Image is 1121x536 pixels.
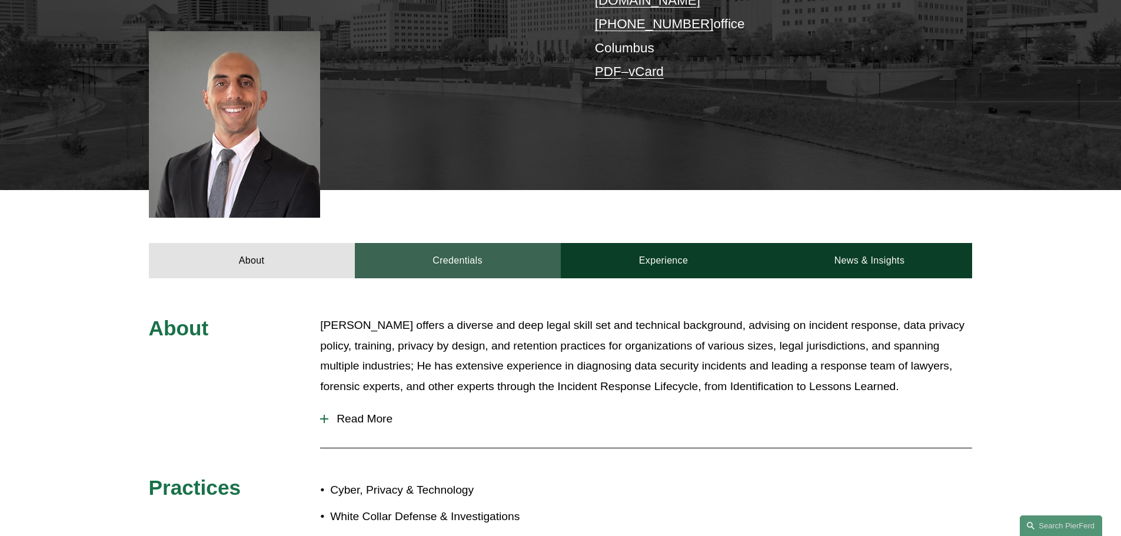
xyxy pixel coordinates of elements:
[1020,515,1102,536] a: Search this site
[355,243,561,278] a: Credentials
[766,243,972,278] a: News & Insights
[320,404,972,434] button: Read More
[595,16,714,31] a: [PHONE_NUMBER]
[330,507,560,527] p: White Collar Defense & Investigations
[149,317,209,339] span: About
[328,412,972,425] span: Read More
[330,480,560,501] p: Cyber, Privacy & Technology
[149,476,241,499] span: Practices
[149,243,355,278] a: About
[561,243,767,278] a: Experience
[320,315,972,397] p: [PERSON_NAME] offers a diverse and deep legal skill set and technical background, advising on inc...
[595,64,621,79] a: PDF
[628,64,664,79] a: vCard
